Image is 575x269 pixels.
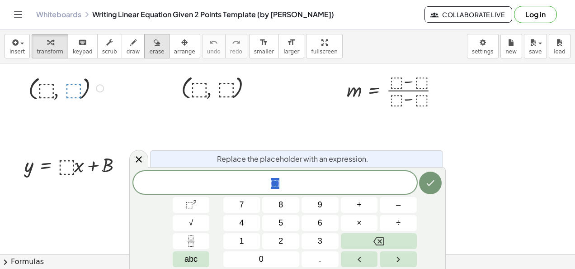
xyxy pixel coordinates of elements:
button: Toggle navigation [11,7,25,22]
button: 3 [302,233,339,249]
i: undo [209,37,218,48]
span: undo [207,48,221,55]
button: 5 [262,215,299,231]
button: 7 [223,197,260,213]
button: scrub [97,34,122,58]
button: format_sizesmaller [249,34,279,58]
i: redo [232,37,240,48]
button: new [500,34,522,58]
button: Minus [380,197,417,213]
span: save [529,48,542,55]
span: load [554,48,566,55]
span: smaller [254,48,274,55]
button: arrange [169,34,200,58]
a: Whiteboards [36,10,81,19]
span: settings [472,48,494,55]
button: 8 [262,197,299,213]
button: Left arrow [341,251,378,267]
button: 9 [302,197,339,213]
button: Backspace [341,233,417,249]
span: 7 [240,199,244,211]
i: format_size [287,37,296,48]
button: format_sizelarger [278,34,304,58]
span: larger [283,48,299,55]
button: 2 [262,233,299,249]
span: + [357,199,362,211]
span: 1 [240,235,244,247]
span: redo [230,48,242,55]
button: draw [122,34,145,58]
span: 0 [259,253,264,265]
button: transform [32,34,68,58]
span: transform [37,48,63,55]
span: arrange [174,48,195,55]
span: √ [189,217,193,229]
span: ÷ [396,217,401,229]
sup: 2 [193,199,197,206]
button: save [524,34,547,58]
button: Log in [514,6,557,23]
span: new [505,48,517,55]
span: 2 [278,235,283,247]
span: × [357,217,362,229]
button: undoundo [202,34,226,58]
button: insert [5,34,30,58]
button: 1 [223,233,260,249]
span: 6 [318,217,322,229]
span: 8 [278,199,283,211]
button: Alphabet [173,251,210,267]
span: fullscreen [311,48,337,55]
span: . [319,253,321,265]
span: ⬚ [271,178,279,189]
button: 0 [223,251,299,267]
i: keyboard [78,37,87,48]
button: 4 [223,215,260,231]
i: format_size [259,37,268,48]
button: Done [419,172,442,194]
span: draw [127,48,140,55]
span: – [396,199,401,211]
button: Square root [173,215,210,231]
span: Replace the placeholder with an expression. [217,154,368,164]
span: keypad [73,48,93,55]
button: Squared [173,197,210,213]
button: fullscreen [306,34,342,58]
button: erase [144,34,169,58]
span: 9 [318,199,322,211]
span: scrub [102,48,117,55]
button: load [549,34,570,58]
span: 3 [318,235,322,247]
button: 6 [302,215,339,231]
span: erase [149,48,164,55]
button: Divide [380,215,417,231]
button: . [302,251,339,267]
button: Fraction [173,233,210,249]
span: abc [184,253,198,265]
span: insert [9,48,25,55]
button: Right arrow [380,251,417,267]
button: Collaborate Live [424,6,512,23]
button: keyboardkeypad [68,34,98,58]
button: Times [341,215,378,231]
span: ⬚ [185,200,193,209]
button: Plus [341,197,378,213]
button: settings [467,34,499,58]
span: 5 [278,217,283,229]
button: redoredo [225,34,247,58]
span: 4 [240,217,244,229]
span: Collaborate Live [432,10,504,19]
